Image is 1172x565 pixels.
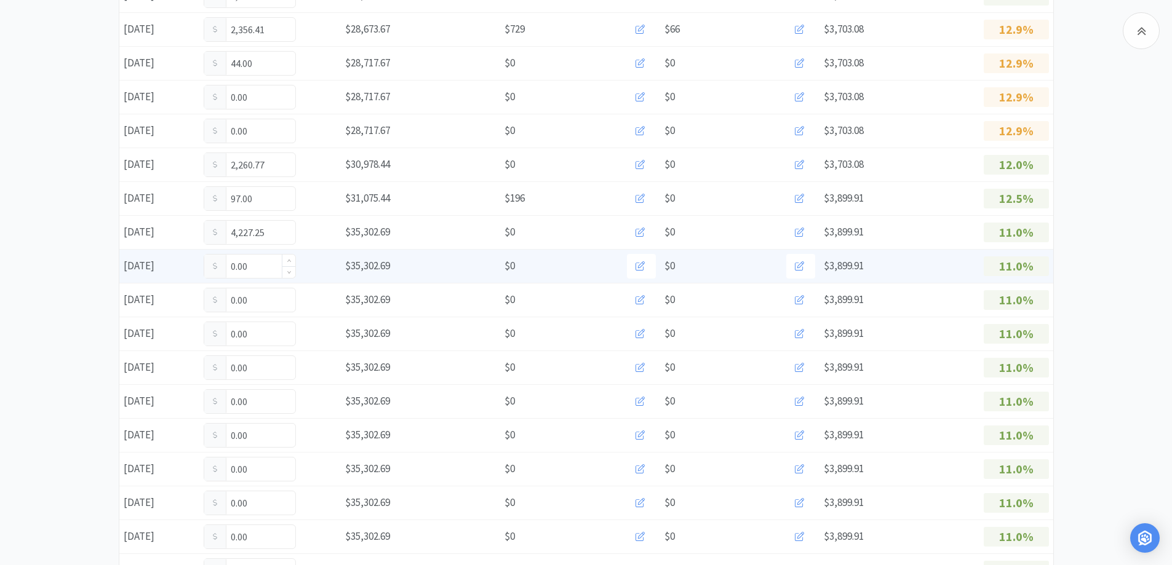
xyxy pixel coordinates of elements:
span: $66 [664,21,680,38]
div: [DATE] [119,17,199,42]
div: Open Intercom Messenger [1130,523,1160,553]
span: $35,302.69 [345,496,390,509]
span: $0 [664,494,675,511]
span: $0 [504,89,515,105]
i: icon: down [287,270,291,274]
div: [DATE] [119,490,199,515]
span: $35,302.69 [345,326,390,340]
div: [DATE] [119,321,199,346]
span: $0 [664,427,675,443]
span: $0 [664,224,675,240]
span: $0 [664,55,675,71]
div: [DATE] [119,219,199,245]
span: $0 [664,122,675,139]
p: 11.0% [984,290,1049,310]
span: $30,978.44 [345,157,390,171]
span: $28,717.67 [345,90,390,103]
p: 11.0% [984,459,1049,479]
span: $3,899.91 [824,462,864,475]
span: $35,302.69 [345,529,390,543]
span: $3,899.91 [824,360,864,374]
span: $0 [664,460,675,477]
span: Increase Value [282,255,295,266]
span: $0 [504,528,515,545]
span: $28,717.67 [345,56,390,69]
span: $3,703.08 [824,124,864,137]
p: 11.0% [984,392,1049,411]
span: $3,899.91 [824,191,864,205]
span: $3,899.91 [824,428,864,441]
span: $0 [504,156,515,173]
span: $3,703.08 [824,56,864,69]
span: $0 [504,359,515,376]
span: $35,302.69 [345,259,390,272]
span: $28,673.67 [345,22,390,36]
div: [DATE] [119,253,199,279]
span: $0 [664,258,675,274]
span: $0 [664,359,675,376]
div: [DATE] [119,456,199,481]
span: $0 [664,325,675,342]
span: $0 [664,291,675,308]
span: $196 [504,190,525,207]
span: $0 [504,325,515,342]
span: $3,703.08 [824,22,864,36]
div: [DATE] [119,50,199,76]
span: $0 [504,393,515,409]
p: 12.9% [984,121,1049,141]
p: 11.0% [984,358,1049,377]
p: 12.9% [984,53,1049,73]
p: 11.0% [984,223,1049,242]
span: $31,075.44 [345,191,390,205]
span: $0 [664,156,675,173]
span: $35,302.69 [345,394,390,408]
span: $0 [664,393,675,409]
span: $0 [504,427,515,443]
p: 11.0% [984,493,1049,513]
span: $35,302.69 [345,225,390,239]
div: [DATE] [119,152,199,177]
span: $3,899.91 [824,394,864,408]
span: $729 [504,21,525,38]
span: $35,302.69 [345,462,390,475]
span: $28,717.67 [345,124,390,137]
p: 12.9% [984,20,1049,39]
p: 12.0% [984,155,1049,175]
span: $3,899.91 [824,326,864,340]
div: [DATE] [119,186,199,211]
div: [DATE] [119,355,199,380]
div: [DATE] [119,118,199,143]
p: 11.0% [984,425,1049,445]
p: 12.5% [984,189,1049,208]
div: [DATE] [119,389,199,414]
span: $3,899.91 [824,293,864,306]
span: Decrease Value [282,266,295,278]
span: $3,703.08 [824,90,864,103]
span: $35,302.69 [345,293,390,306]
span: $0 [504,291,515,308]
div: [DATE] [119,422,199,448]
span: $0 [504,55,515,71]
span: $3,703.08 [824,157,864,171]
div: [DATE] [119,524,199,549]
div: [DATE] [119,84,199,109]
span: $35,302.69 [345,360,390,374]
span: $3,899.91 [824,259,864,272]
span: $0 [504,122,515,139]
p: 11.0% [984,256,1049,276]
div: [DATE] [119,287,199,312]
span: $0 [504,460,515,477]
span: $0 [664,89,675,105]
span: $0 [664,528,675,545]
span: $0 [664,190,675,207]
p: 11.0% [984,527,1049,547]
span: $35,302.69 [345,428,390,441]
p: 12.9% [984,87,1049,107]
span: $3,899.91 [824,496,864,509]
span: $0 [504,494,515,511]
span: $0 [504,224,515,240]
span: $3,899.91 [824,225,864,239]
p: 11.0% [984,324,1049,344]
span: $0 [504,258,515,274]
i: icon: up [287,259,291,263]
